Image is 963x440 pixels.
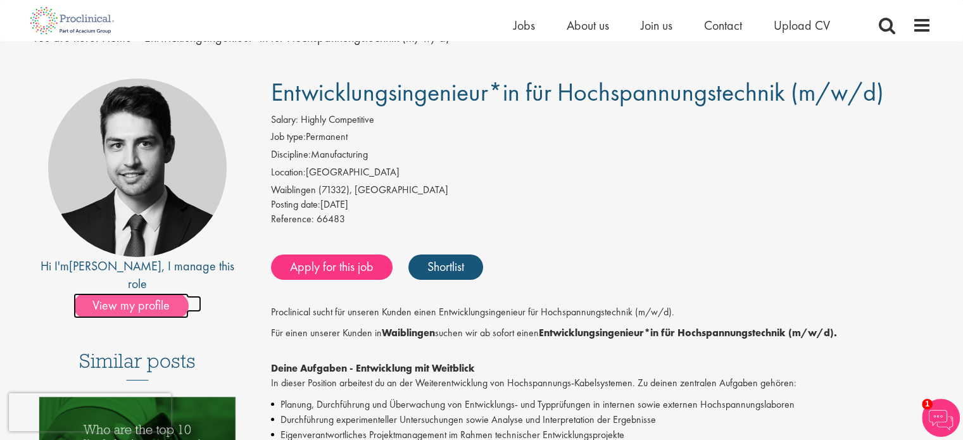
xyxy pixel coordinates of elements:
[271,255,393,280] a: Apply for this job
[48,79,227,257] img: imeage of recruiter Thomas Wenig
[567,17,609,34] a: About us
[271,212,314,227] label: Reference:
[271,165,306,180] label: Location:
[271,397,931,412] li: Planung, Durchführung und Überwachung von Entwicklungs- und Typprüfungen in internen sowie extern...
[73,293,189,318] span: View my profile
[271,148,931,165] li: Manufacturing
[539,326,837,339] strong: Entwicklungsingenieur*in für Hochspannungstechnik (m/w/d).
[301,113,374,126] span: Highly Competitive
[271,76,884,108] span: Entwicklungsingenieur*in für Hochspannungstechnik (m/w/d)
[271,130,931,148] li: Permanent
[271,305,931,320] p: Proclinical sucht für unseren Kunden einen Entwicklungsingenieur für Hochspannungstechnik (m/w/d).
[704,17,742,34] a: Contact
[271,183,931,198] div: Waiblingen (71332), [GEOGRAPHIC_DATA]
[271,412,931,427] li: Durchführung experimenteller Untersuchungen sowie Analyse und Interpretation der Ergebnisse
[922,399,933,410] span: 1
[32,257,243,293] div: Hi I'm , I manage this role
[271,361,931,391] p: In dieser Position arbeitest du an der Weiterentwicklung von Hochspannungs-Kabelsystemen. Zu dein...
[69,258,161,274] a: [PERSON_NAME]
[641,17,672,34] a: Join us
[73,296,201,312] a: View my profile
[79,350,196,380] h3: Similar posts
[774,17,830,34] a: Upload CV
[271,148,311,162] label: Discipline:
[317,212,345,225] span: 66483
[382,326,435,339] strong: Waiblingen
[271,113,298,127] label: Salary:
[513,17,535,34] a: Jobs
[271,198,931,212] div: [DATE]
[271,165,931,183] li: [GEOGRAPHIC_DATA]
[271,326,931,355] p: Für einen unserer Kunden in suchen wir ab sofort einen
[271,130,306,144] label: Job type:
[9,393,171,431] iframe: reCAPTCHA
[271,198,320,211] span: Posting date:
[408,255,483,280] a: Shortlist
[922,399,960,437] img: Chatbot
[271,361,475,375] strong: Deine Aufgaben - Entwicklung mit Weitblick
